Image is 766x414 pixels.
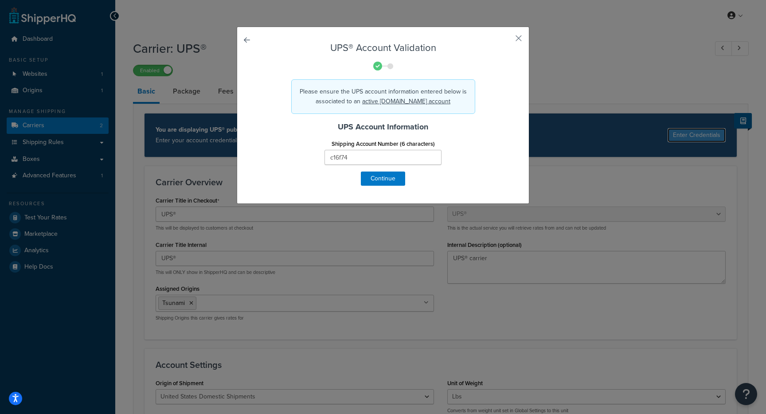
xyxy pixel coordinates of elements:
[332,141,435,147] label: Shipping Account Number (6 characters)
[361,172,405,186] button: Continue
[259,43,507,53] h3: UPS® Account Validation
[259,121,507,133] h4: UPS Account Information
[362,97,450,106] a: active [DOMAIN_NAME] account
[299,87,468,106] p: Please ensure the UPS account information entered below is associated to an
